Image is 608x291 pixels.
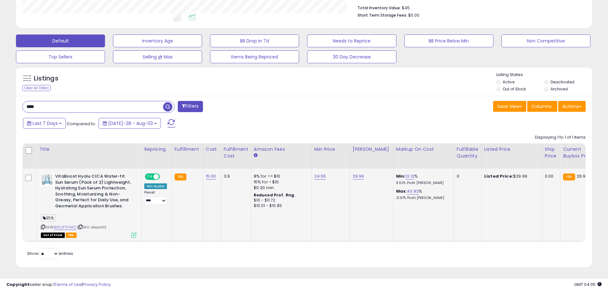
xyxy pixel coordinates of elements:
h5: Listings [34,74,58,83]
div: 3.9 [224,173,246,179]
div: Displaying 1 to 1 of 1 items [535,134,586,141]
div: % [396,188,449,200]
div: Fulfillment Cost [224,146,248,159]
a: B0DJFTCHKQ [54,225,76,230]
button: 30 Day Decrease [307,50,396,63]
div: Markup on Cost [396,146,451,153]
a: 13.13 [405,173,414,180]
li: $45 [357,4,581,11]
p: 8.02% Profit [PERSON_NAME] [396,181,449,185]
div: $29.99 [484,173,537,179]
span: 35% [41,214,56,222]
div: seller snap | | [6,282,111,288]
a: Terms of Use [55,281,82,287]
div: 0.00 [545,173,555,179]
b: Listed Price: [484,173,513,179]
label: Deactivated [551,79,574,85]
button: Last 7 Days [23,118,66,129]
b: VitaBoost Hyalu CICA Water-fit Sun Serum (Pack of 2) Lightweight, Hydrating Sun Serum Protection,... [55,173,133,211]
b: Short Term Storage Fees: [357,12,407,18]
a: 15.00 [206,173,216,180]
div: Clear All Filters [22,85,51,91]
button: Selling @ Max [113,50,202,63]
span: Columns [531,103,552,110]
small: FBA [175,173,186,180]
button: Default [16,34,105,47]
small: Amazon Fees. [254,153,258,158]
div: $10 - $11.72 [254,198,307,203]
button: BB Price Below Min [404,34,493,47]
button: BB Drop in 7d [210,34,299,47]
span: 26.99 [577,173,588,179]
span: Compared to: [67,121,96,127]
button: Columns [527,101,557,112]
strong: Copyright [6,281,30,287]
div: Fulfillment [175,146,200,153]
a: Privacy Policy [83,281,111,287]
div: ASIN: [41,173,137,237]
div: Title [39,146,139,153]
span: OFF [159,174,169,180]
span: ON [146,174,154,180]
span: 2025-08-11 04:05 GMT [574,281,602,287]
div: 8% for <= $10 [254,173,307,179]
label: Archived [551,86,568,92]
div: [PERSON_NAME] [353,146,391,153]
div: Min Price [314,146,347,153]
a: 43.93 [407,188,419,195]
p: Listing States: [496,72,592,78]
th: The percentage added to the cost of goods (COGS) that forms the calculator for Min & Max prices. [393,143,454,169]
button: Non Competitive [501,34,590,47]
div: Current Buybox Price [563,146,596,159]
button: Inventory Age [113,34,202,47]
span: $0.00 [408,12,419,18]
button: Needs to Reprice [307,34,396,47]
button: Actions [558,101,586,112]
div: Win BuyBox [144,183,167,189]
a: 24.55 [314,173,326,180]
span: All listings that are currently out of stock and unavailable for purchase on Amazon [41,233,65,238]
div: Cost [206,146,218,153]
span: Last 7 Days [33,120,58,126]
b: Total Inventory Value: [357,5,401,11]
div: $10.01 - $10.83 [254,203,307,209]
div: % [396,173,449,185]
button: Filters [178,101,203,112]
div: 0 [457,173,477,179]
div: Amazon Fees [254,146,309,153]
button: Save View [493,101,526,112]
button: [DATE]-28 - Aug-03 [99,118,161,129]
b: Max: [396,188,407,194]
div: Repricing [144,146,169,153]
label: Out of Stock [503,86,526,92]
small: FBA [563,173,575,180]
a: 29.99 [353,173,364,180]
b: Min: [396,173,406,179]
label: Active [503,79,514,85]
span: | SKU: abqws12 [77,225,106,230]
button: Top Sellers [16,50,105,63]
b: Reduced Prof. Rng. [254,192,296,198]
div: $0.30 min [254,185,307,191]
div: Preset: [144,190,167,205]
span: FBA [66,233,77,238]
span: [DATE]-28 - Aug-03 [108,120,153,126]
img: 31g9HelRLCL._SL40_.jpg [41,173,54,186]
div: Fulfillable Quantity [457,146,479,159]
div: 15% for > $10 [254,179,307,185]
div: Listed Price [484,146,539,153]
p: 21.97% Profit [PERSON_NAME] [396,196,449,200]
div: Ship Price [545,146,558,159]
span: Show: entries [27,250,73,257]
button: Items Being Repriced [210,50,299,63]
